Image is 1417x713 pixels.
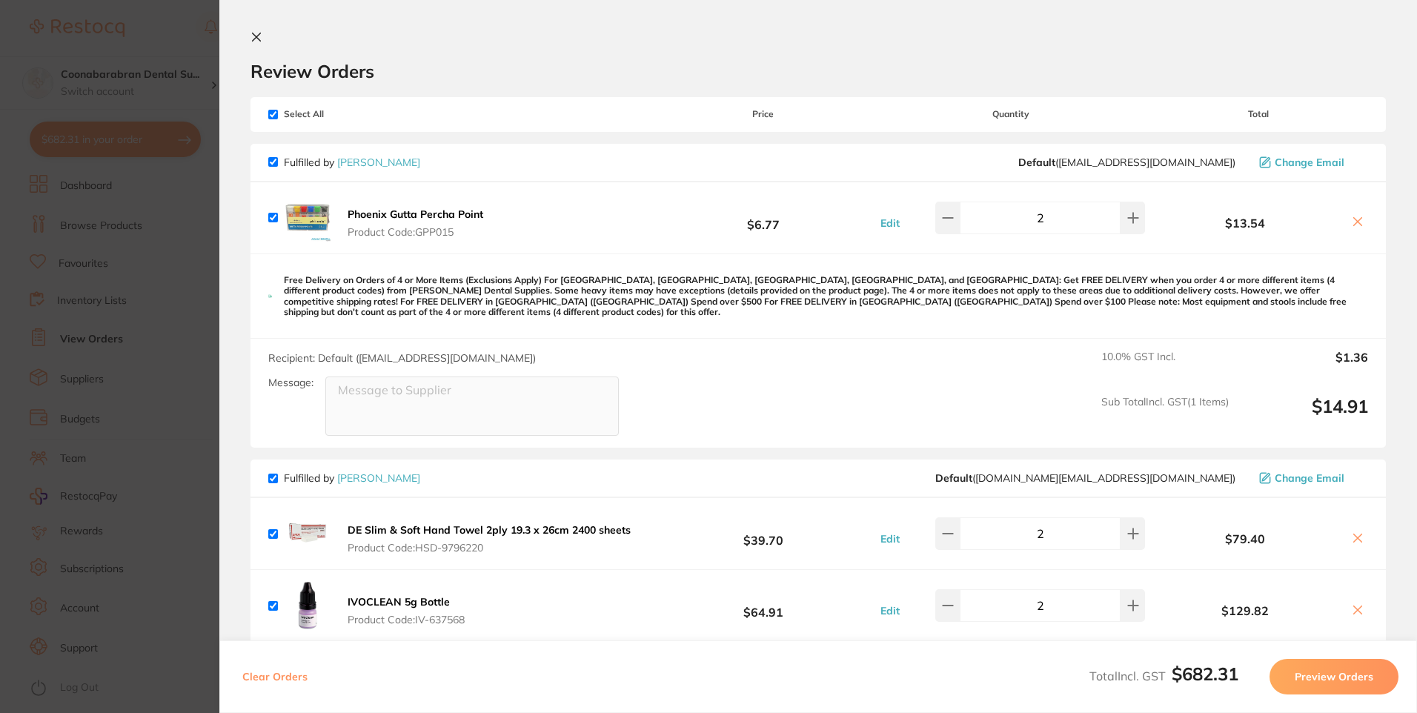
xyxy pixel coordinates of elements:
output: $1.36 [1241,351,1368,383]
span: Quantity [873,109,1148,119]
label: Message: [268,377,313,389]
span: customer.care@henryschein.com.au [935,472,1235,484]
span: Sub Total Incl. GST ( 1 Items) [1101,396,1229,437]
p: Fulfilled by [284,472,420,484]
a: [PERSON_NAME] [337,156,420,169]
b: $64.91 [653,592,873,620]
button: Change Email [1255,471,1368,485]
span: Recipient: Default ( [EMAIL_ADDRESS][DOMAIN_NAME] ) [268,351,536,365]
span: Change Email [1275,472,1344,484]
img: d3VzdGpwdA [284,194,331,242]
button: Phoenix Gutta Percha Point Product Code:GPP015 [343,208,488,239]
button: DE Slim & Soft Hand Towel 2ply 19.3 x 26cm 2400 sheets Product Code:HSD-9796220 [343,523,635,554]
b: $682.31 [1172,663,1238,685]
button: Preview Orders [1270,659,1398,694]
b: $6.77 [653,204,873,231]
b: $79.40 [1148,532,1341,545]
h2: Review Orders [250,60,1386,82]
span: Price [653,109,873,119]
p: Free Delivery on Orders of 4 or More Items (Exclusions Apply) For [GEOGRAPHIC_DATA], [GEOGRAPHIC_... [284,275,1368,318]
a: [PERSON_NAME] [337,471,420,485]
span: Total Incl. GST [1089,669,1238,683]
span: Change Email [1275,156,1344,168]
span: save@adamdental.com.au [1018,156,1235,168]
b: $13.54 [1148,216,1341,230]
b: IVOCLEAN 5g Bottle [348,595,450,608]
button: Edit [876,532,904,545]
b: $129.82 [1148,604,1341,617]
span: Total [1148,109,1368,119]
b: Phoenix Gutta Percha Point [348,208,483,221]
button: IVOCLEAN 5g Bottle Product Code:IV-637568 [343,595,469,626]
span: Product Code: HSD-9796220 [348,542,631,554]
img: bzZubGl5ZQ [284,582,331,629]
b: DE Slim & Soft Hand Towel 2ply 19.3 x 26cm 2400 sheets [348,523,631,537]
output: $14.91 [1241,396,1368,437]
img: c3IxY2g4eA [284,510,331,557]
b: Default [935,471,972,485]
button: Edit [876,604,904,617]
span: Product Code: IV-637568 [348,614,465,626]
p: Fulfilled by [284,156,420,168]
b: $39.70 [653,520,873,548]
span: Product Code: GPP015 [348,226,483,238]
button: Clear Orders [238,659,312,694]
button: Change Email [1255,156,1368,169]
button: Edit [876,216,904,230]
span: Select All [268,109,417,119]
span: 10.0 % GST Incl. [1101,351,1229,383]
b: Default [1018,156,1055,169]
